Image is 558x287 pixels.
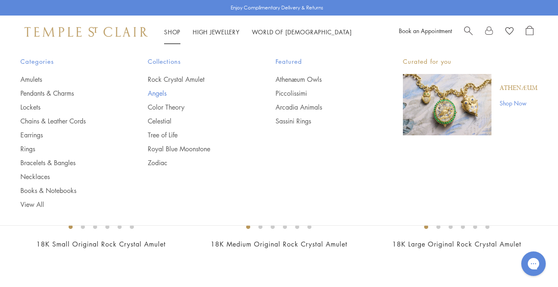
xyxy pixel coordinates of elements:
[20,186,115,195] a: Books & Notebooks
[464,26,473,38] a: Search
[20,200,115,209] a: View All
[164,27,352,37] nav: Main navigation
[24,27,148,37] img: Temple St. Clair
[20,117,115,126] a: Chains & Leather Cords
[148,144,242,153] a: Royal Blue Moonstone
[148,56,242,67] span: Collections
[500,99,538,108] a: Shop Now
[148,103,242,112] a: Color Theory
[211,240,347,249] a: 18K Medium Original Rock Crystal Amulet
[276,75,370,84] a: Athenæum Owls
[20,56,115,67] span: Categories
[36,240,166,249] a: 18K Small Original Rock Crystal Amulet
[276,103,370,112] a: Arcadia Animals
[20,75,115,84] a: Amulets
[20,172,115,181] a: Necklaces
[148,89,242,98] a: Angels
[231,4,323,12] p: Enjoy Complimentary Delivery & Returns
[20,144,115,153] a: Rings
[148,117,242,126] a: Celestial
[392,240,521,249] a: 18K Large Original Rock Crystal Amulet
[20,89,115,98] a: Pendants & Charms
[20,103,115,112] a: Lockets
[20,130,115,139] a: Earrings
[276,56,370,67] span: Featured
[276,89,370,98] a: Piccolissimi
[148,158,242,167] a: Zodiac
[20,158,115,167] a: Bracelets & Bangles
[252,28,352,36] a: World of [DEMOGRAPHIC_DATA]World of [DEMOGRAPHIC_DATA]
[276,117,370,126] a: Sassini Rings
[500,84,538,93] a: Athenæum
[148,75,242,84] a: Rock Crystal Amulet
[399,27,452,35] a: Book an Appointment
[193,28,240,36] a: High JewelleryHigh Jewellery
[148,130,242,139] a: Tree of Life
[403,56,538,67] p: Curated for you
[526,26,534,38] a: Open Shopping Bag
[164,28,180,36] a: ShopShop
[517,249,550,279] iframe: Gorgias live chat messenger
[505,26,514,38] a: View Wishlist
